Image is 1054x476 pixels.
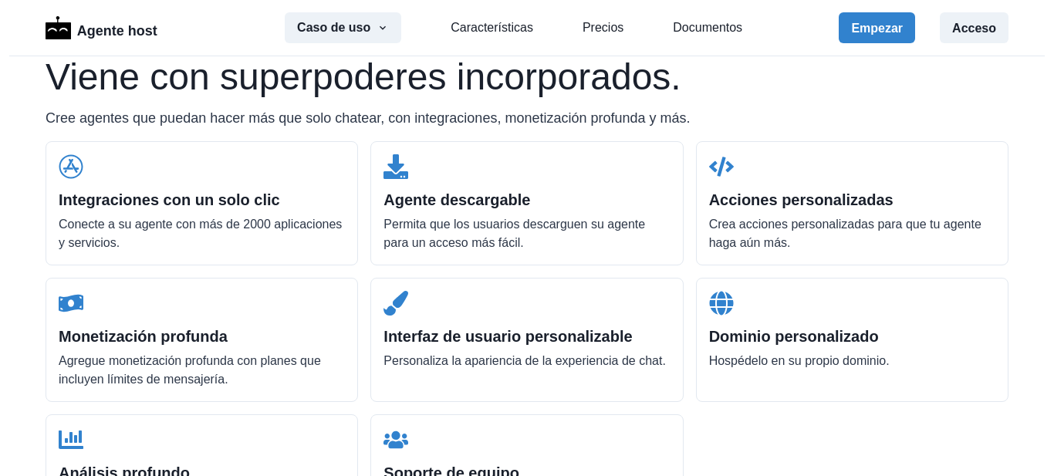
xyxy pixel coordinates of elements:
[59,191,280,208] font: Integraciones con un solo clic
[59,218,342,249] font: Conecte a su agente con más de 2000 aplicaciones y servicios.
[709,191,894,208] font: Acciones personalizadas
[451,19,533,37] a: Características
[451,21,533,34] font: Características
[583,21,623,34] font: Precios
[383,328,632,345] font: Interfaz de usuario personalizable
[46,16,71,39] img: Logo
[952,22,996,35] font: Acceso
[851,22,903,35] font: Empezar
[673,19,742,37] a: Documentos
[673,21,742,34] font: Documentos
[383,218,645,249] font: Permita que los usuarios descarguen su agente para un acceso más fácil.
[709,328,879,345] font: Dominio personalizado
[383,354,666,367] font: Personaliza la apariencia de la experiencia de chat.
[583,19,623,37] a: Precios
[77,23,157,39] font: Agente host
[46,15,157,42] a: LogoAgente host
[46,110,691,126] font: Cree agentes que puedan hacer más que solo chatear, con integraciones, monetización profunda y más.
[59,354,321,386] font: Agregue monetización profunda con planes que incluyen límites de mensajería.
[383,191,530,208] font: Agente descargable
[59,328,228,345] font: Monetización profunda
[709,218,981,249] font: Crea acciones personalizadas para que tu agente haga aún más.
[839,12,915,43] button: Empezar
[46,56,681,97] font: Viene con superpoderes incorporados.
[285,12,401,43] button: Caso de uso
[709,354,890,367] font: Hospédelo en su propio dominio.
[940,12,1008,43] button: Acceso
